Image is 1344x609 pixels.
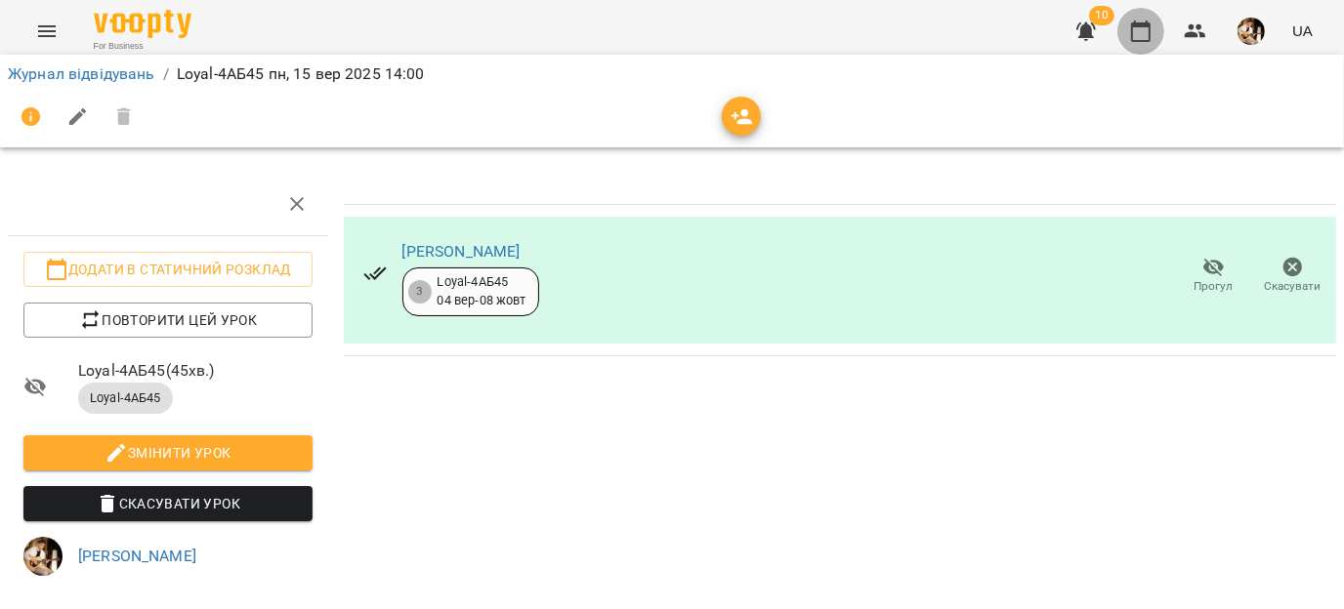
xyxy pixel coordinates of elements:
[94,40,191,53] span: For Business
[94,10,191,38] img: Voopty Logo
[163,62,169,86] li: /
[8,64,155,83] a: Журнал відвідувань
[1195,278,1234,295] span: Прогул
[402,242,521,261] a: [PERSON_NAME]
[23,303,313,338] button: Повторити цей урок
[1089,6,1114,25] span: 10
[438,273,526,309] div: Loyal-4АБ45 04 вер - 08 жовт
[78,389,173,407] span: Loyal-4АБ45
[408,280,432,304] div: 3
[39,492,297,515] span: Скасувати Урок
[23,8,70,55] button: Menu
[23,252,313,287] button: Додати в статичний розклад
[1238,18,1265,45] img: 0162ea527a5616b79ea1cf03ccdd73a5.jpg
[1253,249,1332,304] button: Скасувати
[78,359,313,383] span: Loyal-4АБ45 ( 45 хв. )
[39,441,297,465] span: Змінити урок
[1174,249,1253,304] button: Прогул
[39,258,297,281] span: Додати в статичний розклад
[1284,13,1321,49] button: UA
[23,486,313,521] button: Скасувати Урок
[1292,20,1313,41] span: UA
[1265,278,1322,295] span: Скасувати
[8,62,1336,86] nav: breadcrumb
[23,537,63,576] img: 0162ea527a5616b79ea1cf03ccdd73a5.jpg
[177,62,425,86] p: Loyal-4АБ45 пн, 15 вер 2025 14:00
[78,547,196,565] a: [PERSON_NAME]
[39,308,297,332] span: Повторити цей урок
[23,435,313,470] button: Змінити урок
